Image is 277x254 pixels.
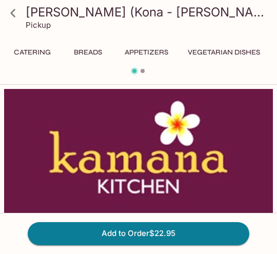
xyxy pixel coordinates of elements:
[28,222,249,245] button: Add to Order$22.95
[8,45,56,60] button: Catering
[119,45,174,60] button: Appetizers
[4,89,273,225] div: Vegetarian Thali
[65,45,111,60] button: Breads
[26,4,269,20] h3: [PERSON_NAME] (Kona - [PERSON_NAME] Drive)
[26,20,51,30] p: Pickup
[182,45,266,60] button: Vegetarian Dishes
